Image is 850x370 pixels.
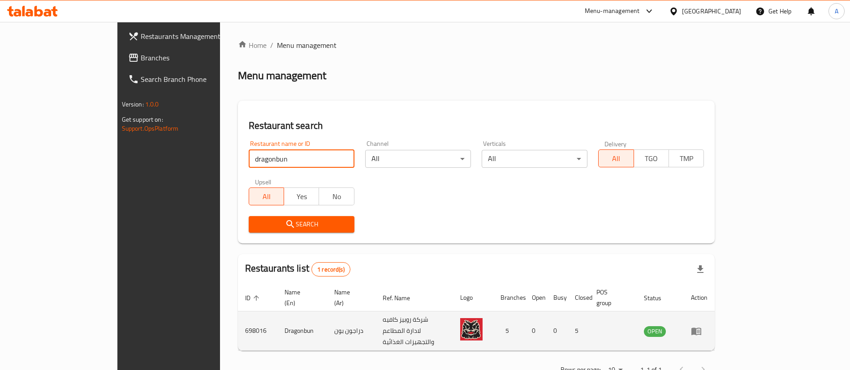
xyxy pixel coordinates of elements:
span: Yes [288,190,315,203]
a: Restaurants Management [121,26,259,47]
div: All [482,150,587,168]
span: POS group [596,287,626,308]
label: Upsell [255,179,272,185]
th: Open [525,284,546,311]
th: Branches [493,284,525,311]
span: Restaurants Management [141,31,252,42]
button: TMP [669,149,704,167]
span: OPEN [644,326,666,336]
a: Branches [121,47,259,68]
span: Search [256,219,347,230]
th: Logo [453,284,493,311]
span: All [602,152,630,165]
div: Menu [691,326,708,336]
span: Name (En) [285,287,316,308]
th: Busy [546,284,568,311]
th: Action [684,284,715,311]
button: No [319,187,354,205]
td: 0 [546,311,568,351]
button: Yes [284,187,319,205]
span: 1 record(s) [312,265,350,274]
span: Version: [122,98,144,110]
img: Dragonbun [460,318,483,340]
div: Menu-management [585,6,640,17]
table: enhanced table [238,284,715,351]
span: Branches [141,52,252,63]
button: TGO [634,149,669,167]
li: / [270,40,273,51]
h2: Restaurants list [245,262,350,276]
span: ID [245,293,262,303]
a: Search Branch Phone [121,68,259,90]
span: Ref. Name [383,293,422,303]
div: [GEOGRAPHIC_DATA] [682,6,741,16]
span: Menu management [277,40,337,51]
input: Search for restaurant name or ID.. [249,150,354,168]
button: All [249,187,284,205]
td: 5 [568,311,589,351]
span: TMP [673,152,700,165]
td: 5 [493,311,525,351]
div: All [365,150,471,168]
h2: Menu management [238,68,326,83]
h2: Restaurant search [249,119,704,132]
td: Dragonbun [277,311,327,351]
span: Search Branch Phone [141,74,252,85]
td: دراجون بون [327,311,375,351]
span: Get support on: [122,114,163,125]
a: Support.OpsPlatform [122,123,179,134]
td: شركة روبيز كافيه لادارة المطاعم والتجهيزات الغذائية [375,311,453,351]
div: Export file [690,259,711,280]
span: Name (Ar) [334,287,365,308]
nav: breadcrumb [238,40,715,51]
button: All [598,149,634,167]
span: TGO [638,152,665,165]
span: Status [644,293,673,303]
span: 1.0.0 [145,98,159,110]
button: Search [249,216,354,233]
div: Total records count [311,262,350,276]
span: All [253,190,280,203]
label: Delivery [604,140,627,147]
th: Closed [568,284,589,311]
span: No [323,190,350,203]
td: 0 [525,311,546,351]
span: A [835,6,838,16]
